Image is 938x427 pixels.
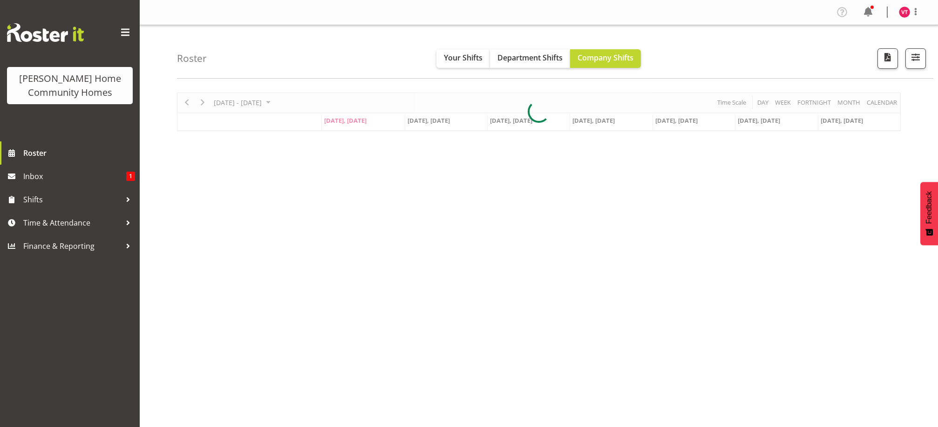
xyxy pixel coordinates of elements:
[23,146,135,160] span: Roster
[490,49,570,68] button: Department Shifts
[16,72,123,100] div: [PERSON_NAME] Home Community Homes
[23,216,121,230] span: Time & Attendance
[177,53,207,64] h4: Roster
[570,49,641,68] button: Company Shifts
[23,169,126,183] span: Inbox
[920,182,938,245] button: Feedback - Show survey
[23,193,121,207] span: Shifts
[899,7,910,18] img: vanessa-thornley8527.jpg
[578,53,633,63] span: Company Shifts
[905,48,926,69] button: Filter Shifts
[7,23,84,42] img: Rosterit website logo
[444,53,483,63] span: Your Shifts
[126,172,135,181] span: 1
[497,53,563,63] span: Department Shifts
[925,191,933,224] span: Feedback
[877,48,898,69] button: Download a PDF of the roster according to the set date range.
[436,49,490,68] button: Your Shifts
[23,239,121,253] span: Finance & Reporting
